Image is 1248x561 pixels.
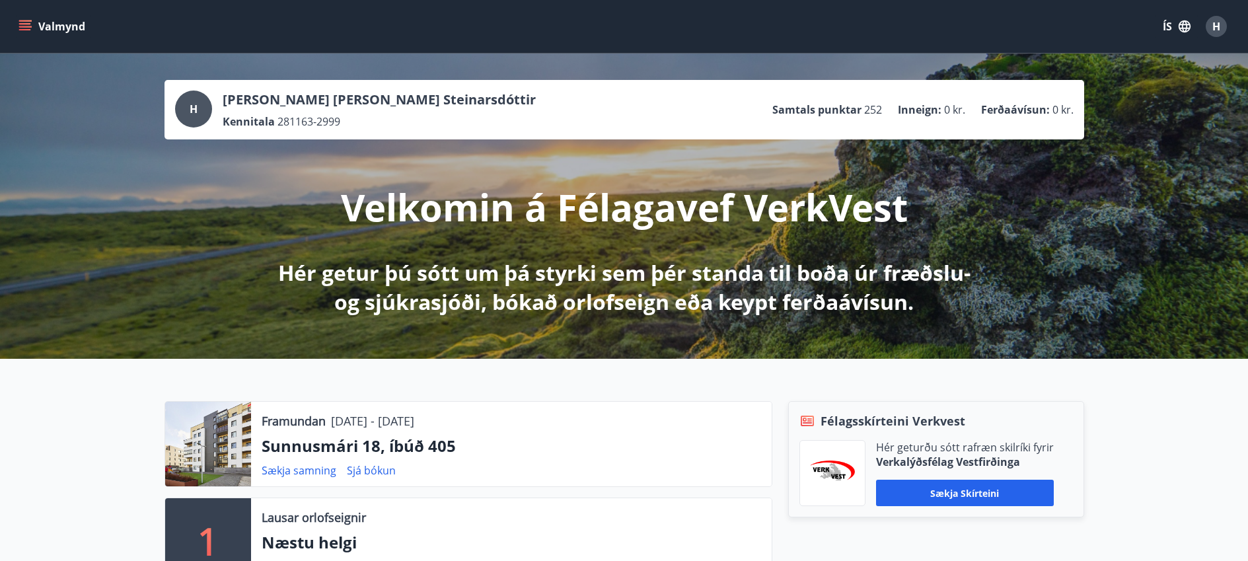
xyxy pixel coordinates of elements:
span: H [190,102,198,116]
button: Sækja skírteini [876,480,1054,506]
span: H [1212,19,1220,34]
p: Næstu helgi [262,531,761,554]
p: Samtals punktar [772,102,862,117]
p: Hér geturðu sótt rafræn skilríki fyrir [876,440,1054,455]
p: Lausar orlofseignir [262,509,366,526]
p: Sunnusmári 18, íbúð 405 [262,435,761,457]
span: 281163-2999 [277,114,340,129]
p: [DATE] - [DATE] [331,412,414,430]
button: menu [16,15,91,38]
span: Félagsskírteini Verkvest [821,412,965,430]
p: Kennitala [223,114,275,129]
button: ÍS [1156,15,1198,38]
a: Sækja samning [262,463,336,478]
span: 0 kr. [1052,102,1074,117]
span: 0 kr. [944,102,965,117]
span: 252 [864,102,882,117]
p: Inneign : [898,102,941,117]
a: Sjá bókun [347,463,396,478]
p: [PERSON_NAME] [PERSON_NAME] Steinarsdóttir [223,91,536,109]
img: jihgzMk4dcgjRAW2aMgpbAqQEG7LZi0j9dOLAUvz.png [810,461,855,486]
p: Verkalýðsfélag Vestfirðinga [876,455,1054,469]
p: Ferðaávísun : [981,102,1050,117]
p: Hér getur þú sótt um þá styrki sem þér standa til boða úr fræðslu- og sjúkrasjóði, bókað orlofsei... [275,258,973,317]
p: Framundan [262,412,326,430]
button: H [1200,11,1232,42]
p: Velkomin á Félagavef VerkVest [341,182,908,232]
